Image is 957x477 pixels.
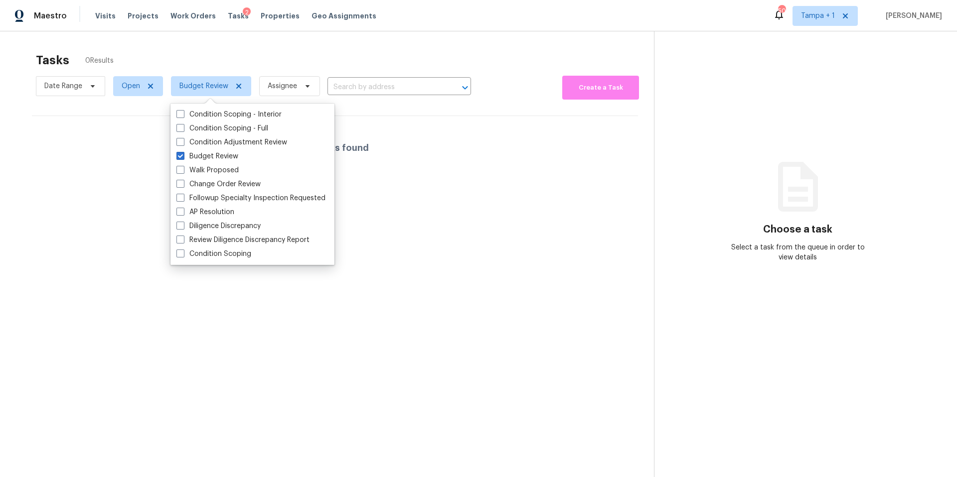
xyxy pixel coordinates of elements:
[176,207,234,217] label: AP Resolution
[176,193,325,203] label: Followup Specialty Inspection Requested
[95,11,116,21] span: Visits
[882,11,942,21] span: [PERSON_NAME]
[176,123,268,133] label: Condition Scoping - Full
[176,165,239,175] label: Walk Proposed
[726,242,870,262] div: Select a task from the queue in order to view details
[778,6,785,16] div: 50
[176,110,282,119] label: Condition Scoping - Interior
[176,221,261,231] label: Diligence Discrepancy
[44,81,82,91] span: Date Range
[261,11,300,21] span: Properties
[34,11,67,21] span: Maestro
[85,56,114,66] span: 0 Results
[170,11,216,21] span: Work Orders
[176,179,261,189] label: Change Order Review
[567,82,634,94] span: Create a Task
[268,81,297,91] span: Assignee
[176,151,238,161] label: Budget Review
[176,249,251,259] label: Condition Scoping
[122,81,140,91] span: Open
[458,81,472,95] button: Open
[176,137,287,147] label: Condition Adjustment Review
[312,11,376,21] span: Geo Assignments
[176,235,310,245] label: Review Diligence Discrepancy Report
[763,225,832,235] h3: Choose a task
[327,80,443,95] input: Search by address
[128,11,159,21] span: Projects
[243,7,251,17] div: 2
[562,76,639,100] button: Create a Task
[36,55,69,65] h2: Tasks
[301,143,369,153] h4: No tasks found
[228,12,249,19] span: Tasks
[179,81,228,91] span: Budget Review
[801,11,835,21] span: Tampa + 1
